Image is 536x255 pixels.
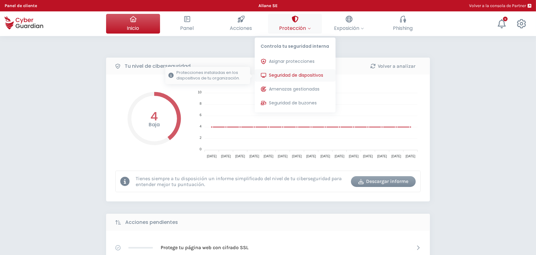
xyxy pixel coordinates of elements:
button: Volver a analizar [361,61,425,71]
tspan: 0 [200,147,201,151]
tspan: 2 [200,136,201,140]
span: Amenazas gestionadas [269,86,320,92]
b: Allane SE [258,3,278,8]
p: Protege tu página web con cifrado SSL [161,244,249,251]
tspan: [DATE] [235,155,245,158]
button: Acciones [214,14,268,34]
tspan: [DATE] [349,155,359,158]
tspan: 4 [200,124,201,128]
tspan: 6 [200,113,201,117]
button: Asignar protecciones [255,55,336,68]
span: Seguridad de buzones [269,100,317,106]
span: Exposición [334,24,364,32]
button: Descargar informe [351,176,416,187]
span: Protección [279,24,311,32]
div: Descargar informe [356,178,411,185]
tspan: [DATE] [221,155,231,158]
span: Acciones [230,24,252,32]
tspan: [DATE] [207,155,217,158]
tspan: [DATE] [391,155,401,158]
tspan: [DATE] [377,155,387,158]
p: Controla tu seguridad interna [255,38,336,52]
a: Volver a la consola de Partner [469,2,531,9]
div: Volver a analizar [365,63,421,70]
tspan: 8 [200,102,201,105]
span: Panel [180,24,194,32]
tspan: [DATE] [249,155,259,158]
button: Panel [160,14,214,34]
span: Seguridad de dispositivos [269,72,324,79]
tspan: [DATE] [363,155,373,158]
div: + [503,17,508,21]
button: Inicio [106,14,160,34]
button: Seguridad de dispositivosProtecciones instaladas en los dispositivos de tu organización. [255,69,336,82]
tspan: [DATE] [306,155,316,158]
p: Tienes siempre a tu disposición un informe simplificado del nivel de tu ciberseguridad para enten... [136,176,346,187]
tspan: [DATE] [406,155,415,158]
p: Protecciones instaladas en los dispositivos de tu organización. [177,70,247,81]
tspan: [DATE] [335,155,344,158]
span: Asignar protecciones [269,58,315,65]
b: Panel de cliente [5,3,37,8]
button: Amenazas gestionadas [255,83,336,95]
span: Phishing [393,24,413,32]
button: Exposición [322,14,376,34]
tspan: [DATE] [320,155,330,158]
tspan: 10 [198,91,201,94]
span: Inicio [127,24,139,32]
b: Tu nivel de ciberseguridad [125,63,191,70]
b: Acciones pendientes [125,219,178,226]
tspan: [DATE] [292,155,302,158]
button: ProtecciónControla tu seguridad internaAsignar proteccionesSeguridad de dispositivosProtecciones ... [268,14,322,34]
tspan: [DATE] [264,155,274,158]
button: Seguridad de buzones [255,97,336,109]
button: Phishing [376,14,430,34]
tspan: [DATE] [278,155,288,158]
